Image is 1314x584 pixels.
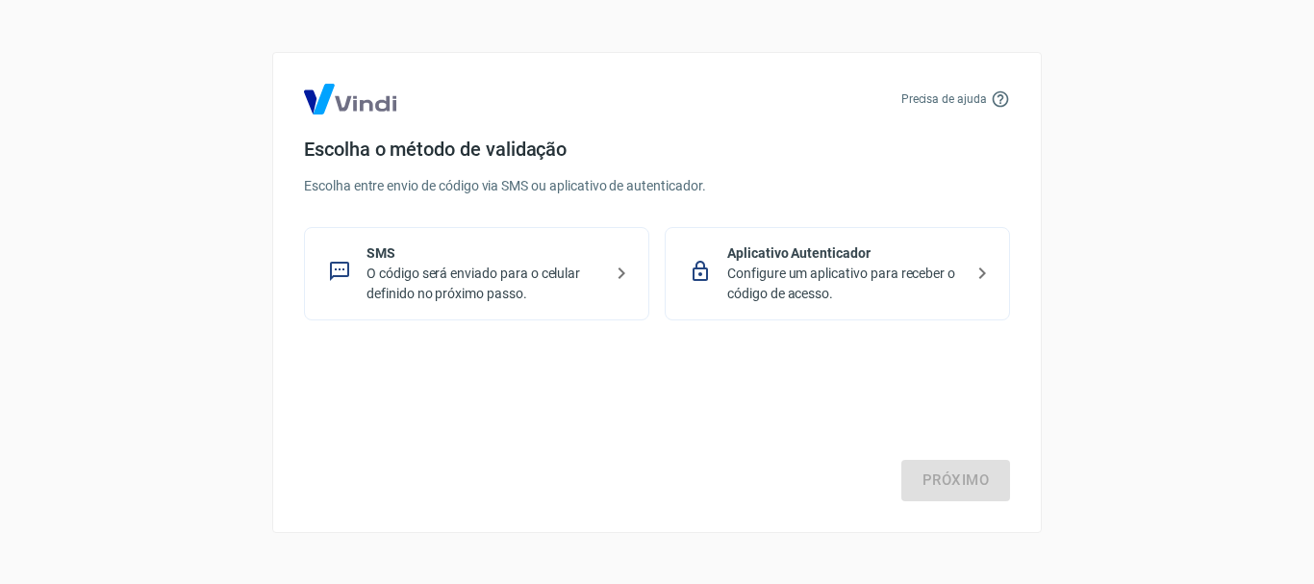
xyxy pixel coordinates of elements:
p: O código será enviado para o celular definido no próximo passo. [366,264,602,304]
p: SMS [366,243,602,264]
img: Logo Vind [304,84,396,114]
p: Escolha entre envio de código via SMS ou aplicativo de autenticador. [304,176,1010,196]
p: Configure um aplicativo para receber o código de acesso. [727,264,963,304]
p: Precisa de ajuda [901,90,987,108]
div: Aplicativo AutenticadorConfigure um aplicativo para receber o código de acesso. [665,227,1010,320]
p: Aplicativo Autenticador [727,243,963,264]
div: SMSO código será enviado para o celular definido no próximo passo. [304,227,649,320]
h4: Escolha o método de validação [304,138,1010,161]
